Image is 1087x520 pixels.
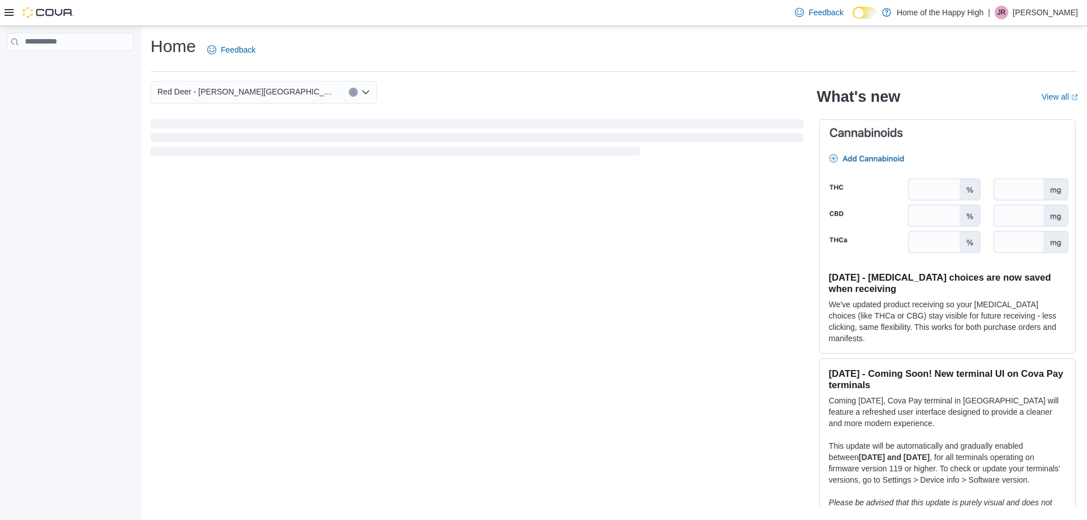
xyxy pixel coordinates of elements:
button: Open list of options [361,88,370,97]
h1: Home [151,35,196,58]
a: Feedback [203,38,260,61]
h2: What's new [817,88,900,106]
p: | [988,6,990,19]
span: Feedback [221,44,255,55]
p: [PERSON_NAME] [1013,6,1078,19]
svg: External link [1071,94,1078,101]
p: This update will be automatically and gradually enabled between , for all terminals operating on ... [829,440,1066,485]
div: Jeremy Russell [995,6,1008,19]
a: View allExternal link [1042,92,1078,101]
span: Red Deer - [PERSON_NAME][GEOGRAPHIC_DATA] - Fire & Flower [157,85,337,98]
button: Clear input [349,88,358,97]
a: Feedback [790,1,848,24]
p: Home of the Happy High [897,6,983,19]
h3: [DATE] - [MEDICAL_DATA] choices are now saved when receiving [829,272,1066,294]
h3: [DATE] - Coming Soon! New terminal UI on Cova Pay terminals [829,368,1066,390]
em: Please be advised that this update is purely visual and does not impact payment functionality. [829,498,1052,518]
p: Coming [DATE], Cova Pay terminal in [GEOGRAPHIC_DATA] will feature a refreshed user interface des... [829,395,1066,429]
strong: [DATE] and [DATE] [859,453,930,462]
input: Dark Mode [853,7,876,19]
nav: Complex example [7,53,134,80]
span: Loading [151,122,803,158]
p: We've updated product receiving so your [MEDICAL_DATA] choices (like THCa or CBG) stay visible fo... [829,299,1066,344]
span: Feedback [808,7,843,18]
span: JR [998,6,1006,19]
img: Cova [23,7,74,18]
